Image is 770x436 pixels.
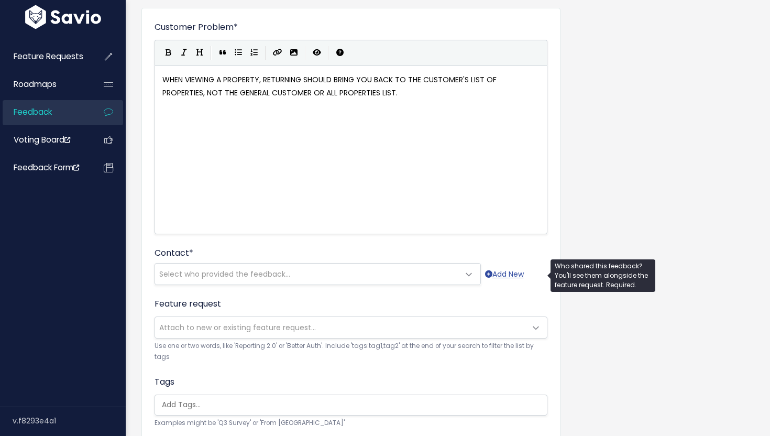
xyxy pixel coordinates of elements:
span: Select who provided the feedback... [159,269,290,279]
label: Customer Problem [155,21,238,34]
span: Attach to new or existing feature request... [159,322,316,333]
span: Feedback [14,106,52,117]
button: Toggle Preview [309,45,325,61]
small: Use one or two words, like 'Reporting 2.0' or 'Better Auth'. Include 'tags:tag1,tag2' at the end ... [155,341,547,363]
a: Roadmaps [3,72,87,96]
img: logo-white.9d6f32f41409.svg [23,5,104,29]
i: | [265,46,266,59]
button: Generic List [230,45,246,61]
label: Contact [155,247,193,259]
div: Who shared this feedback? You'll see them alongside the feature request. Required. [551,259,655,292]
button: Numbered List [246,45,262,61]
a: Feedback form [3,156,87,180]
span: Feature Requests [14,51,83,62]
span: Voting Board [14,134,70,145]
div: v.f8293e4a1 [13,407,126,434]
button: Quote [215,45,230,61]
input: Add Tags... [158,399,549,410]
span: Roadmaps [14,79,57,90]
label: Feature request [155,298,221,310]
button: Italic [176,45,192,61]
label: Tags [155,376,174,388]
button: Create Link [269,45,286,61]
button: Import an image [286,45,302,61]
button: Heading [192,45,207,61]
i: | [328,46,329,59]
span: Feedback form [14,162,79,173]
a: Feature Requests [3,45,87,69]
i: | [305,46,306,59]
a: Add New [485,268,524,281]
small: Examples might be 'Q3 Survey' or 'From [GEOGRAPHIC_DATA]' [155,418,547,429]
a: Voting Board [3,128,87,152]
i: | [211,46,212,59]
button: Bold [160,45,176,61]
a: Feedback [3,100,87,124]
button: Markdown Guide [332,45,348,61]
span: WHEN VIEWING A PROPERTY, RETURNING SHOULD BRING YOU BACK TO THE CUSTOMER'S LIST OF PROPERTIES, NO... [162,74,501,98]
